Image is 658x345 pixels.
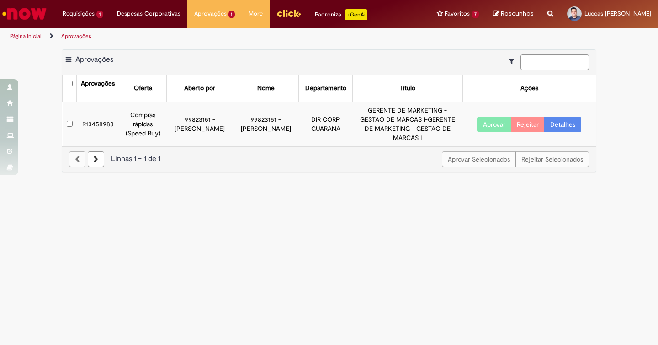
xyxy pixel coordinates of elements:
img: ServiceNow [1,5,48,23]
i: Mostrar filtros para: Suas Solicitações [509,58,519,65]
ul: Trilhas de página [7,28,432,45]
td: 99823151 - [PERSON_NAME] [167,102,233,146]
td: DIR CORP GUARANA [299,102,352,146]
div: Linhas 1 − 1 de 1 [69,154,589,164]
div: Departamento [305,84,346,93]
a: Página inicial [10,32,42,40]
span: 1 [228,11,235,18]
div: Nome [257,84,275,93]
span: Aprovações [194,9,227,18]
span: More [249,9,263,18]
span: Requisições [63,9,95,18]
td: 99823151 - [PERSON_NAME] [233,102,298,146]
td: GERENTE DE MARKETING - GESTAO DE MARCAS I-GERENTE DE MARKETING - GESTAO DE MARCAS I [352,102,462,146]
span: Aprovações [75,55,113,64]
span: 1 [96,11,103,18]
span: Despesas Corporativas [117,9,180,18]
a: Detalhes [544,117,581,132]
span: Rascunhos [501,9,534,18]
div: Padroniza [315,9,367,20]
a: Aprovações [61,32,91,40]
span: Luccas [PERSON_NAME] [584,10,651,17]
div: Ações [520,84,538,93]
p: +GenAi [345,9,367,20]
div: Oferta [134,84,152,93]
div: Aberto por [184,84,215,93]
td: R13458983 [77,102,119,146]
img: click_logo_yellow_360x200.png [276,6,301,20]
div: Aprovações [81,79,115,88]
th: Aprovações [77,75,119,102]
div: Título [399,84,415,93]
span: 7 [472,11,479,18]
td: Compras rápidas (Speed Buy) [119,102,167,146]
button: Aprovar [477,117,511,132]
span: Favoritos [445,9,470,18]
button: Rejeitar [511,117,545,132]
a: Rascunhos [493,10,534,18]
